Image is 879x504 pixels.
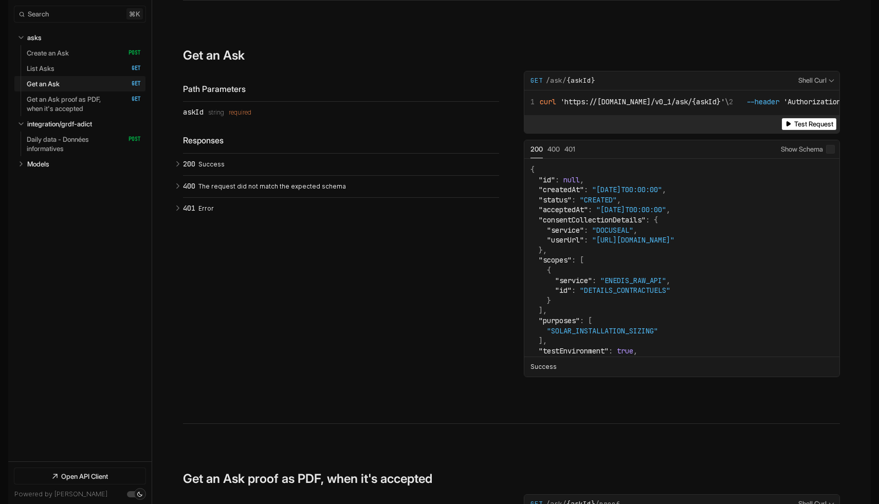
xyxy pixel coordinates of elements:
[198,160,496,169] p: Success
[633,226,637,235] span: ,
[27,91,141,116] a: Get an Ask proof as PDF, when it's accepted GET
[580,195,617,204] span: "CREATED"
[560,97,725,106] span: 'https://[DOMAIN_NAME]/v0_1/ask/{askId}'
[183,135,499,146] div: Responses
[539,215,646,225] span: "consentCollectionDetails"
[580,255,584,265] span: [
[539,246,543,255] span: }
[564,145,575,153] span: 401
[14,490,107,498] a: Powered by [PERSON_NAME]
[530,145,543,153] span: 200
[543,306,547,315] span: ,
[27,95,118,113] p: Get an Ask proof as PDF, when it's accepted
[555,276,592,285] span: "service"
[580,286,670,295] span: "DETAILS_CONTRACTUELS"
[530,165,535,174] span: {
[27,64,54,73] p: List Asks
[584,235,588,245] span: :
[183,83,499,95] div: Path Parameters
[27,135,118,153] p: Daily data - Données informatives
[666,276,670,285] span: ,
[539,185,584,194] span: "createdAt"
[566,76,595,85] em: {askId}
[555,175,559,184] span: :
[547,296,551,305] span: }
[547,235,584,245] span: "userUrl"
[28,10,49,18] span: Search
[547,145,560,153] span: 400
[539,175,555,184] span: "id"
[539,205,588,214] span: "acceptedAt"
[555,286,572,295] span: "id"
[592,185,662,194] span: "[DATE]T00:00:00"
[27,45,141,61] a: Create an Ask POST
[539,306,543,315] span: ]
[633,346,637,356] span: ,
[539,316,580,325] span: "purposes"
[198,204,496,213] p: Error
[524,140,840,378] div: Example Responses
[662,185,666,194] span: ,
[592,226,633,235] span: "DOCUSEAL"
[27,119,92,128] p: integration/grdf-adict
[183,176,499,197] button: 400 The request did not match the expected schema
[588,205,592,214] span: :
[637,356,642,365] span: [
[666,205,670,214] span: ,
[543,336,547,345] span: ,
[588,316,592,325] span: [
[539,195,572,204] span: "status"
[27,159,49,169] p: Models
[121,136,141,143] span: POST
[183,160,195,168] span: 200
[208,109,224,116] span: string
[646,215,650,225] span: :
[183,471,432,486] h3: Get an Ask proof as PDF, when it's accepted
[629,356,633,365] span: :
[580,316,584,325] span: :
[183,48,245,63] h3: Get an Ask
[580,175,584,184] span: ,
[27,79,60,88] p: Get an Ask
[126,8,143,20] kbd: ⌘ k
[600,276,666,285] span: "ENEDIS_RAW_API"
[183,204,195,212] span: 401
[547,266,551,275] span: {
[530,97,729,106] span: \
[8,25,152,461] nav: Table of contents for Api
[27,76,141,91] a: Get an Ask GET
[617,195,621,204] span: ,
[229,109,251,116] div: required
[546,76,595,85] span: /ask/
[121,80,141,87] span: GET
[592,276,596,285] span: :
[596,205,666,214] span: "[DATE]T00:00:00"
[121,65,141,72] span: GET
[27,33,42,42] p: asks
[121,49,141,57] span: POST
[183,182,195,190] span: 400
[540,97,556,106] span: curl
[572,195,576,204] span: :
[183,198,499,219] button: 401 Error
[539,346,609,356] span: "testEnvironment"
[782,118,836,130] button: Test Request
[584,226,588,235] span: :
[183,154,499,175] button: 200 Success
[563,175,580,184] span: null
[14,468,145,484] a: Open API Client
[547,326,658,335] span: "SOLAR_INSTALLATION_SIZING"
[794,120,833,128] span: Test Request
[530,362,557,371] p: Success
[121,96,141,103] span: GET
[539,336,543,345] span: ]
[198,182,496,191] p: The request did not match the expected schema
[746,97,779,106] span: --header
[27,61,141,76] a: List Asks GET
[592,235,674,245] span: "[URL][DOMAIN_NAME]"
[572,255,576,265] span: :
[27,30,141,45] a: asks
[27,156,141,172] a: Models
[27,48,69,58] p: Create an Ask
[543,246,547,255] span: ,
